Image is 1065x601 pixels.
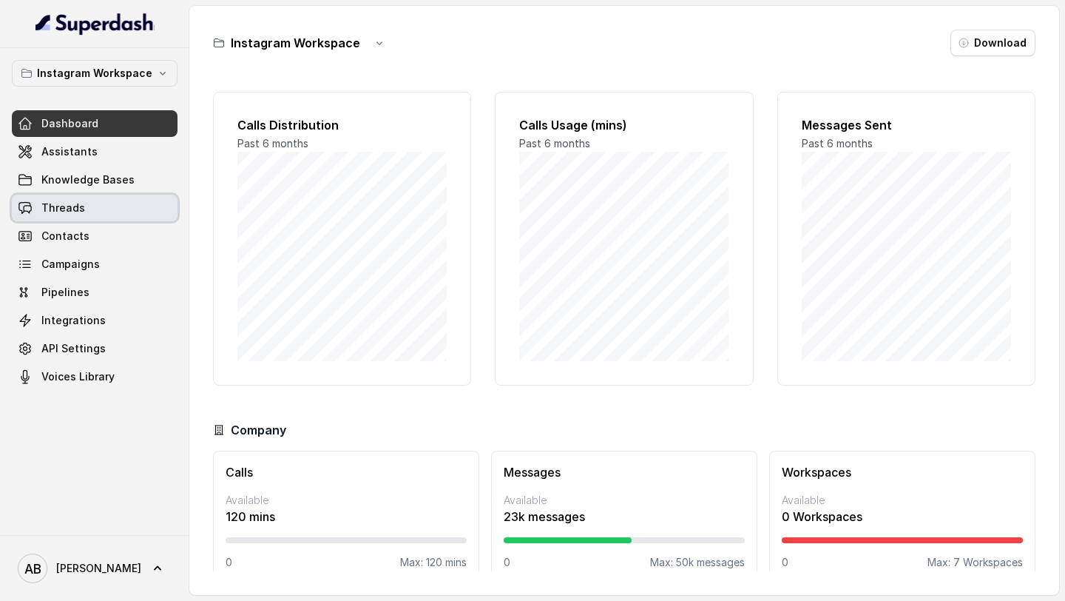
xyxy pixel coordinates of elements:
[12,110,177,137] a: Dashboard
[12,279,177,306] a: Pipelines
[782,463,1023,481] h3: Workspaces
[24,561,41,577] text: AB
[802,116,1011,134] h2: Messages Sent
[12,548,177,589] a: [PERSON_NAME]
[650,555,745,570] p: Max: 50k messages
[37,64,152,82] p: Instagram Workspace
[504,555,510,570] p: 0
[12,138,177,165] a: Assistants
[237,137,308,150] span: Past 6 months
[519,116,728,134] h2: Calls Usage (mins)
[519,137,590,150] span: Past 6 months
[12,195,177,221] a: Threads
[41,116,98,131] span: Dashboard
[12,60,177,87] button: Instagram Workspace
[231,34,360,52] h3: Instagram Workspace
[56,561,141,576] span: [PERSON_NAME]
[237,116,447,134] h2: Calls Distribution
[504,463,745,481] h3: Messages
[41,172,135,187] span: Knowledge Bases
[12,363,177,390] a: Voices Library
[41,369,115,384] span: Voices Library
[504,493,745,508] p: Available
[226,493,467,508] p: Available
[12,335,177,362] a: API Settings
[35,12,155,36] img: light.svg
[226,463,467,481] h3: Calls
[782,493,1023,508] p: Available
[226,555,232,570] p: 0
[41,313,106,328] span: Integrations
[12,223,177,249] a: Contacts
[782,508,1023,526] p: 0 Workspaces
[12,167,177,193] a: Knowledge Bases
[400,555,467,570] p: Max: 120 mins
[41,257,100,272] span: Campaigns
[927,555,1023,570] p: Max: 7 Workspaces
[504,508,745,526] p: 23k messages
[41,201,85,215] span: Threads
[41,341,106,356] span: API Settings
[12,307,177,334] a: Integrations
[41,229,89,244] span: Contacts
[231,421,286,439] h3: Company
[12,251,177,278] a: Campaigns
[41,285,89,300] span: Pipelines
[782,555,788,570] p: 0
[950,30,1035,56] button: Download
[802,137,873,150] span: Past 6 months
[41,144,98,159] span: Assistants
[226,508,467,526] p: 120 mins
